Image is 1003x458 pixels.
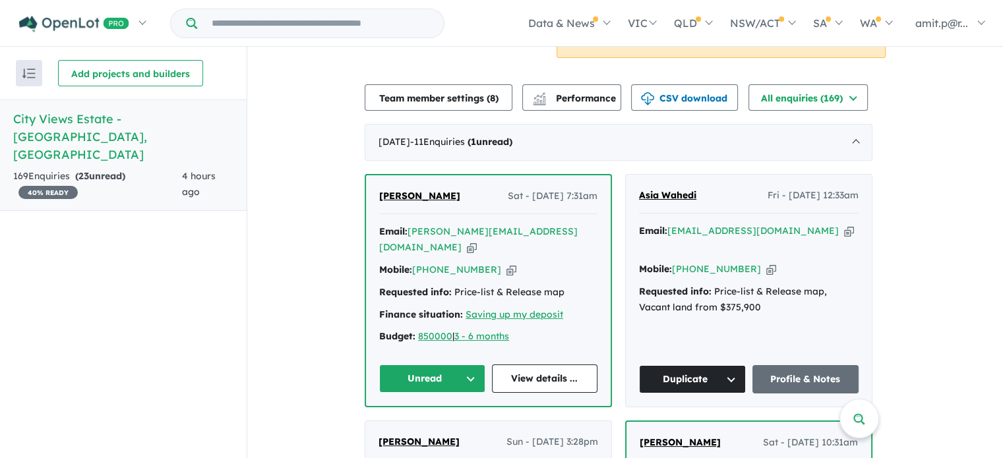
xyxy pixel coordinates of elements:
[418,330,452,342] a: 850000
[365,84,512,111] button: Team member settings (8)
[639,189,696,201] span: Asia Wahedi
[490,92,495,104] span: 8
[752,365,859,393] a: Profile & Notes
[78,170,89,182] span: 23
[844,224,854,238] button: Copy
[379,264,412,275] strong: Mobile:
[379,225,578,253] a: [PERSON_NAME][EMAIL_ADDRESS][DOMAIN_NAME]
[13,110,233,163] h5: City Views Estate - [GEOGRAPHIC_DATA] , [GEOGRAPHIC_DATA]
[379,436,460,447] span: [PERSON_NAME]
[22,69,36,78] img: sort.svg
[748,84,868,111] button: All enquiries (169)
[182,170,216,198] span: 4 hours ago
[506,434,598,450] span: Sun - [DATE] 3:28pm
[379,188,460,204] a: [PERSON_NAME]
[471,136,476,148] span: 1
[200,9,441,38] input: Try estate name, suburb, builder or developer
[639,225,667,237] strong: Email:
[58,60,203,86] button: Add projects and builders
[639,263,672,275] strong: Mobile:
[18,186,78,199] span: 40 % READY
[379,286,452,298] strong: Requested info:
[468,136,512,148] strong: ( unread)
[639,188,696,204] a: Asia Wahedi
[379,364,485,393] button: Unread
[915,16,968,30] span: amit.p@r...
[466,308,563,320] a: Saving up my deposit
[379,330,415,342] strong: Budget:
[379,225,408,237] strong: Email:
[19,16,129,32] img: Openlot PRO Logo White
[533,92,545,100] img: line-chart.svg
[522,84,621,111] button: Performance
[467,241,477,254] button: Copy
[641,92,654,105] img: download icon
[631,84,738,111] button: CSV download
[410,136,512,148] span: - 11 Enquir ies
[639,284,859,316] div: Price-list & Release map, Vacant land from $375,900
[640,435,721,451] a: [PERSON_NAME]
[672,263,761,275] a: [PHONE_NUMBER]
[508,188,597,204] span: Sat - [DATE] 7:31am
[506,263,516,277] button: Copy
[763,435,858,451] span: Sat - [DATE] 10:31am
[13,169,182,200] div: 169 Enquir ies
[379,190,460,202] span: [PERSON_NAME]
[768,188,859,204] span: Fri - [DATE] 12:33am
[412,264,501,275] a: [PHONE_NUMBER]
[454,330,509,342] a: 3 - 6 months
[667,225,839,237] a: [EMAIL_ADDRESS][DOMAIN_NAME]
[533,96,546,105] img: bar-chart.svg
[639,365,746,393] button: Duplicate
[535,92,616,104] span: Performance
[492,364,598,393] a: View details ...
[640,436,721,448] span: [PERSON_NAME]
[766,262,776,276] button: Copy
[379,434,460,450] a: [PERSON_NAME]
[379,308,463,320] strong: Finance situation:
[75,170,125,182] strong: ( unread)
[379,285,597,301] div: Price-list & Release map
[379,329,597,345] div: |
[365,124,872,161] div: [DATE]
[639,285,712,297] strong: Requested info:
